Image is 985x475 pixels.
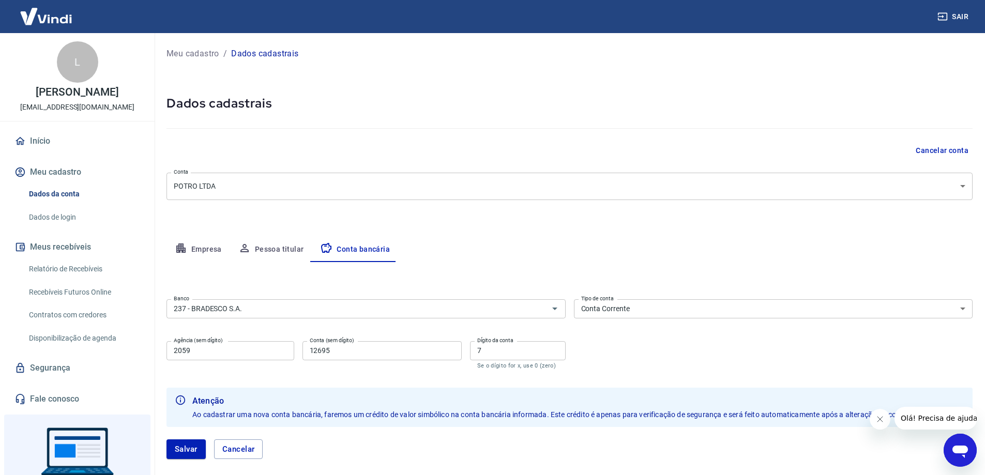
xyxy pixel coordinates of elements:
a: Início [12,130,142,152]
iframe: Fechar mensagem [870,409,890,430]
span: Olá! Precisa de ajuda? [6,7,87,16]
a: Relatório de Recebíveis [25,258,142,280]
button: Sair [935,7,973,26]
a: Meu cadastro [166,48,219,60]
div: L [57,41,98,83]
a: Contratos com credores [25,304,142,326]
div: POTRO LTDA [166,173,973,200]
label: Conta (sem dígito) [310,336,354,344]
button: Cancelar [214,439,263,459]
a: Segurança [12,357,142,379]
a: Dados de login [25,207,142,228]
p: Dados cadastrais [231,48,298,60]
button: Cancelar conta [912,141,973,160]
button: Meus recebíveis [12,236,142,258]
button: Abrir [548,301,562,316]
label: Tipo de conta [581,295,614,302]
p: [PERSON_NAME] [36,87,118,98]
label: Dígito da conta [477,336,513,344]
a: Recebíveis Futuros Online [25,282,142,303]
a: Fale conosco [12,388,142,410]
h5: Dados cadastrais [166,95,973,112]
p: [EMAIL_ADDRESS][DOMAIN_NAME] [20,102,134,113]
p: Se o dígito for x, use 0 (zero) [477,362,558,369]
span: Ao cadastrar uma nova conta bancária, faremos um crédito de valor simbólico na conta bancária inf... [192,410,910,419]
a: Disponibilização de agenda [25,328,142,349]
a: Dados da conta [25,183,142,205]
b: Atenção [192,395,910,407]
button: Pessoa titular [230,237,312,262]
label: Agência (sem dígito) [174,336,223,344]
label: Banco [174,295,189,302]
label: Conta [174,168,188,176]
img: Vindi [12,1,80,32]
button: Conta bancária [312,237,398,262]
button: Empresa [166,237,230,262]
button: Meu cadastro [12,161,142,183]
iframe: Botão para abrir a janela de mensagens [944,434,977,467]
button: Salvar [166,439,206,459]
p: / [223,48,227,60]
iframe: Mensagem da empresa [895,407,977,430]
